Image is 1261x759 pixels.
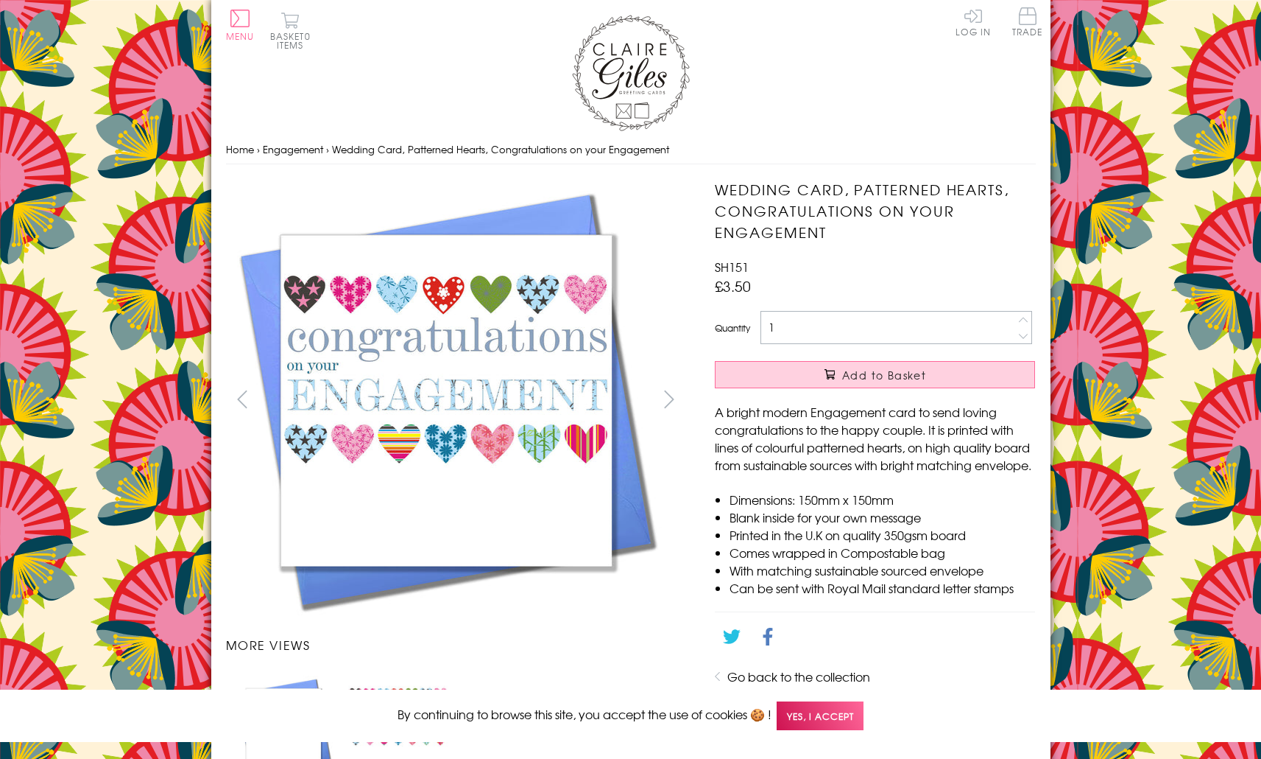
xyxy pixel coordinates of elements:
span: Add to Basket [842,368,926,382]
p: A bright modern Engagement card to send loving congratulations to the happy couple. It is printed... [715,403,1035,474]
span: Yes, I accept [777,702,863,730]
button: next [652,382,685,416]
li: Blank inside for your own message [730,508,1035,526]
span: SH151 [715,258,749,276]
span: › [326,142,329,156]
li: With matching sustainable sourced envelope [730,562,1035,579]
span: Menu [226,29,255,43]
img: Claire Giles Greetings Cards [572,15,690,131]
li: Comes wrapped in Compostable bag [730,544,1035,562]
button: Menu [226,10,255,41]
img: Wedding Card, Patterned Hearts, Congratulations on your Engagement [226,179,668,621]
label: Quantity [715,321,750,335]
li: Dimensions: 150mm x 150mm [730,491,1035,508]
button: prev [226,382,259,416]
a: Engagement [263,142,323,156]
button: Basket0 items [270,12,311,49]
li: Printed in the U.K on quality 350gsm board [730,526,1035,544]
span: › [257,142,260,156]
a: Log In [956,7,991,36]
a: Home [226,142,254,156]
span: Trade [1012,7,1043,36]
button: Add to Basket [715,361,1035,388]
h1: Wedding Card, Patterned Hearts, Congratulations on your Engagement [715,179,1035,242]
a: Go back to the collection [727,668,870,685]
span: Wedding Card, Patterned Hearts, Congratulations on your Engagement [332,142,669,156]
a: Trade [1012,7,1043,39]
nav: breadcrumbs [226,135,1036,165]
li: Can be sent with Royal Mail standard letter stamps [730,579,1035,597]
h3: More views [226,636,686,654]
span: 0 items [277,29,311,52]
span: £3.50 [715,276,751,296]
